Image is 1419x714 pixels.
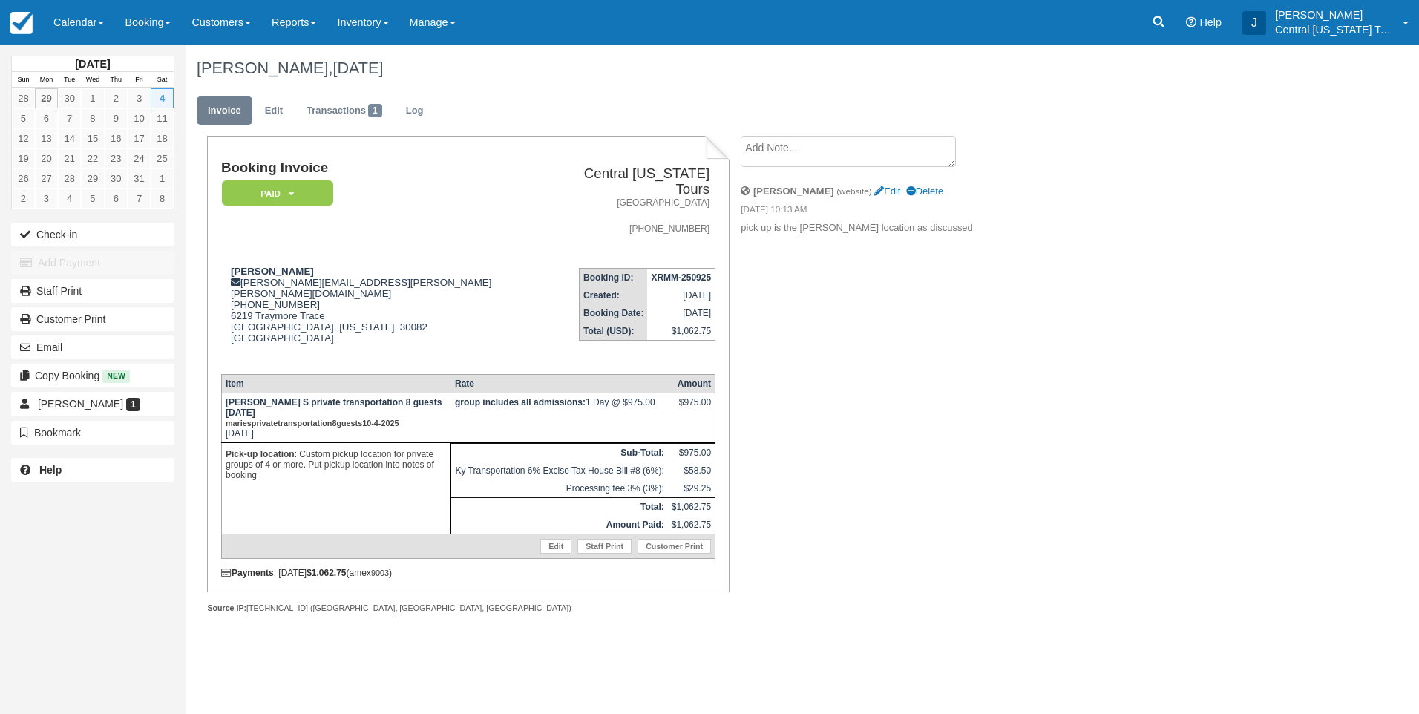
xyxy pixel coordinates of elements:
td: [DATE] [647,286,715,304]
a: 3 [35,189,58,209]
th: Amount Paid: [451,516,668,534]
th: Fri [128,72,151,88]
strong: Source IP: [207,603,246,612]
a: 2 [105,88,128,108]
td: $1,062.75 [647,322,715,341]
p: Central [US_STATE] Tours [1275,22,1394,37]
a: 7 [128,189,151,209]
a: 28 [12,88,35,108]
a: 5 [81,189,104,209]
a: Staff Print [577,539,632,554]
button: Copy Booking New [11,364,174,387]
span: Help [1199,16,1222,28]
a: 28 [58,168,81,189]
a: 17 [128,128,151,148]
a: 15 [81,128,104,148]
th: Created: [580,286,648,304]
a: 4 [58,189,81,209]
strong: [DATE] [75,58,110,70]
a: 24 [128,148,151,168]
th: Booking Date: [580,304,648,322]
a: Help [11,458,174,482]
a: 9 [105,108,128,128]
a: 21 [58,148,81,168]
h1: Booking Invoice [221,160,558,176]
th: Item [221,375,451,393]
a: 30 [105,168,128,189]
a: 14 [58,128,81,148]
div: [TECHNICAL_ID] ([GEOGRAPHIC_DATA], [GEOGRAPHIC_DATA], [GEOGRAPHIC_DATA]) [207,603,729,614]
a: 31 [128,168,151,189]
p: pick up is the [PERSON_NAME] location as discussed [741,221,991,235]
a: 5 [12,108,35,128]
a: 7 [58,108,81,128]
div: [PERSON_NAME][EMAIL_ADDRESS][PERSON_NAME][PERSON_NAME][DOMAIN_NAME] [PHONE_NUMBER] 6219 Traymore ... [221,266,558,362]
th: Sub-Total: [451,444,668,462]
th: Thu [105,72,128,88]
a: Customer Print [638,539,711,554]
td: 1 Day @ $975.00 [451,393,668,443]
td: $1,062.75 [668,498,715,517]
a: 29 [35,88,58,108]
a: Edit [540,539,571,554]
th: Booking ID: [580,268,648,286]
th: Amount [668,375,715,393]
a: Delete [906,186,943,197]
em: [DATE] 10:13 AM [741,203,991,220]
th: Total: [451,498,668,517]
th: Sat [151,72,174,88]
a: 29 [81,168,104,189]
a: 19 [12,148,35,168]
th: Sun [12,72,35,88]
td: Processing fee 3% (3%): [451,479,668,498]
address: [GEOGRAPHIC_DATA] [PHONE_NUMBER] [564,197,709,235]
button: Bookmark [11,421,174,445]
a: Edit [254,96,294,125]
i: Help [1186,17,1196,27]
a: 6 [35,108,58,128]
a: Staff Print [11,279,174,303]
div: $975.00 [672,397,711,419]
strong: Pick-up location [226,449,295,459]
small: mariesprivatetransportation8guests10-4-2025 [226,419,399,428]
a: 10 [128,108,151,128]
a: Edit [874,186,900,197]
a: 6 [105,189,128,209]
a: Transactions1 [295,96,393,125]
a: 2 [12,189,35,209]
a: 1 [81,88,104,108]
button: Email [11,335,174,359]
td: $58.50 [668,462,715,479]
a: 18 [151,128,174,148]
p: : Custom pickup location for private groups of 4 or more. Put pickup location into notes of booking [226,447,448,482]
b: Help [39,464,62,476]
td: $975.00 [668,444,715,462]
button: Check-in [11,223,174,246]
strong: group includes all admissions [455,397,586,407]
a: 8 [81,108,104,128]
a: 23 [105,148,128,168]
a: 22 [81,148,104,168]
div: : [DATE] (amex ) [221,568,715,578]
a: Invoice [197,96,252,125]
a: Customer Print [11,307,174,331]
a: 3 [128,88,151,108]
span: 1 [126,398,140,411]
a: [PERSON_NAME] 1 [11,392,174,416]
strong: [PERSON_NAME] S private transportation 8 guests [DATE] [226,397,442,428]
td: [DATE] [221,393,451,443]
small: (website) [836,186,871,196]
strong: XRMM-250925 [651,272,711,283]
a: Paid [221,180,328,207]
td: $1,062.75 [668,516,715,534]
strong: $1,062.75 [307,568,346,578]
img: checkfront-main-nav-mini-logo.png [10,12,33,34]
th: Rate [451,375,668,393]
small: 9003 [371,569,389,577]
th: Tue [58,72,81,88]
a: Log [395,96,435,125]
span: [PERSON_NAME] [38,398,123,410]
span: New [102,370,130,382]
a: 25 [151,148,174,168]
button: Add Payment [11,251,174,275]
